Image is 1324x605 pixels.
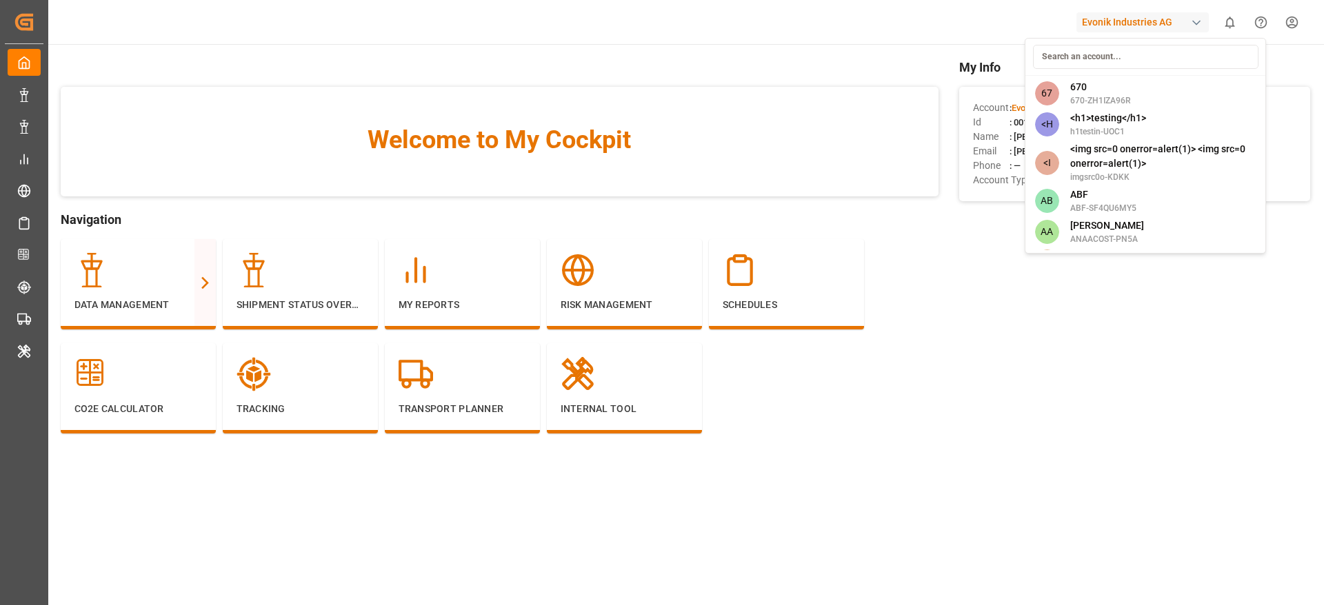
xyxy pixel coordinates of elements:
span: <h1>testing</h1> [1070,111,1146,125]
span: ABF-SF4QU6MY5 [1070,202,1136,214]
span: <I [1035,151,1059,175]
span: AB [1035,189,1059,213]
span: 670-ZH1IZA96R [1070,94,1131,107]
input: Search an account... [1033,45,1258,69]
span: [PERSON_NAME] [1070,218,1144,233]
span: ABF [1070,187,1136,202]
span: AA [1035,249,1059,274]
span: AA [1035,220,1059,244]
span: <H [1035,112,1059,136]
span: 67 [1035,81,1059,105]
span: ANAACOST-PN5A [1070,233,1144,245]
span: h1testin-UOC1 [1070,125,1146,138]
span: imgsrc0o-KDKK [1070,171,1256,183]
span: <img src=0 onerror=alert(1)> <img src=0 onerror=alert(1)> [1070,142,1256,171]
span: 670 [1070,80,1131,94]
